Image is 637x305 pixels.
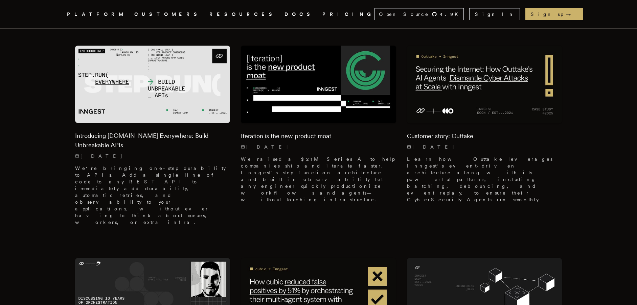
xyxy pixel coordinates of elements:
[407,131,562,141] h2: Customer story: Outtake
[407,46,562,208] a: Featured image for Customer story: Outtake blog postCustomer story: Outtake[DATE] Learn how Outta...
[322,10,374,19] a: PRICING
[407,144,562,150] p: [DATE]
[241,46,396,208] a: Featured image for Iteration is the new product moat blog postIteration is the new product moat[D...
[469,8,520,20] a: Sign In
[285,10,314,19] a: DOCS
[209,10,276,19] button: RESOURCES
[75,131,230,150] h2: Introducing [DOMAIN_NAME] Everywhere: Build Unbreakable APIs
[67,10,126,19] button: PLATFORM
[75,153,230,159] p: [DATE]
[241,46,396,123] img: Featured image for Iteration is the new product moat blog post
[75,165,230,226] p: We're bringing one-step durability to APIs. Add a single line of code to any REST API to immediat...
[241,131,396,141] h2: Iteration is the new product moat
[407,156,562,203] p: Learn how Outtake leverages Inngest's event-driven architecture along with its powerful patterns,...
[75,46,230,123] img: Featured image for Introducing Step.Run Everywhere: Build Unbreakable APIs blog post
[379,11,429,18] span: Open Source
[241,156,396,203] p: We raised a $21M Series A to help companies ship and iterate faster. Inngest's step-function arch...
[75,46,230,231] a: Featured image for Introducing Step.Run Everywhere: Build Unbreakable APIs blog postIntroducing [...
[525,8,583,20] a: Sign up
[241,144,396,150] p: [DATE]
[407,46,562,123] img: Featured image for Customer story: Outtake blog post
[134,10,201,19] a: CUSTOMERS
[440,11,462,18] span: 4.9 K
[566,11,577,18] span: →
